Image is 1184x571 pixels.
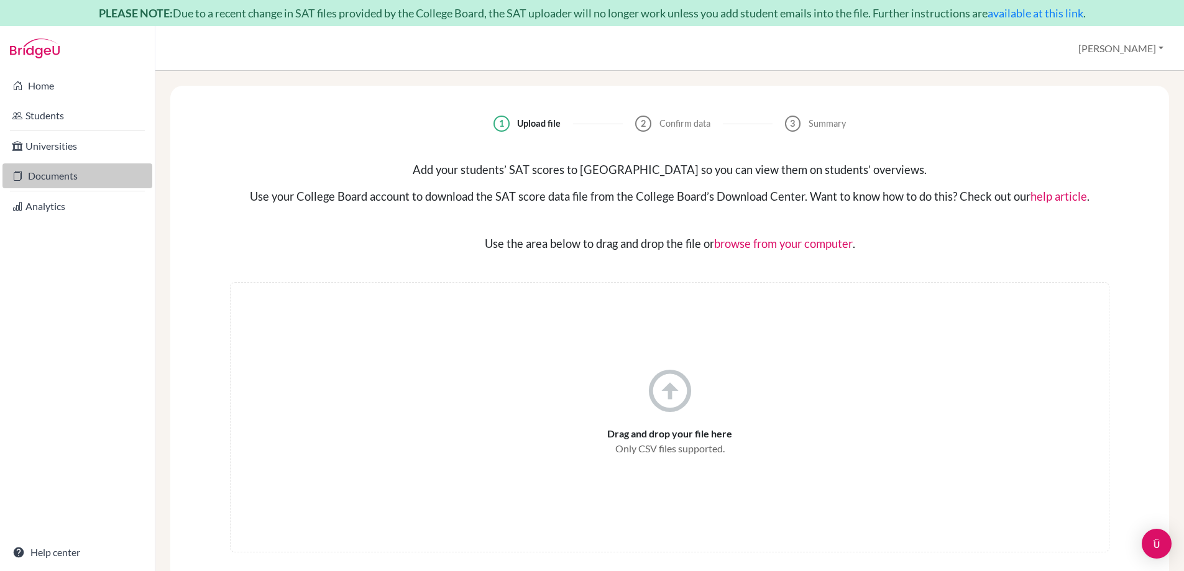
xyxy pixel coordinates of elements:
[645,365,695,416] i: arrow_circle_up
[230,235,1109,253] div: Use the area below to drag and drop the file or .
[10,39,60,58] img: Bridge-U
[2,163,152,188] a: Documents
[517,117,561,130] div: Upload file
[1073,37,1169,60] button: [PERSON_NAME]
[493,116,510,132] div: 1
[1030,190,1087,203] a: help article
[230,188,1109,206] div: Use your College Board account to download the SAT score data file from the College Board’s Downl...
[785,116,801,132] div: 3
[615,441,725,456] span: Only CSV files supported.
[714,237,853,250] a: browse from your computer
[2,194,152,219] a: Analytics
[607,426,732,441] span: Drag and drop your file here
[2,73,152,98] a: Home
[2,134,152,158] a: Universities
[2,103,152,128] a: Students
[635,116,651,132] div: 2
[659,117,710,130] div: Confirm data
[2,540,152,565] a: Help center
[230,162,1109,179] div: Add your students’ SAT scores to [GEOGRAPHIC_DATA] so you can view them on students’ overviews.
[1142,529,1172,559] div: Open Intercom Messenger
[809,117,846,130] div: Summary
